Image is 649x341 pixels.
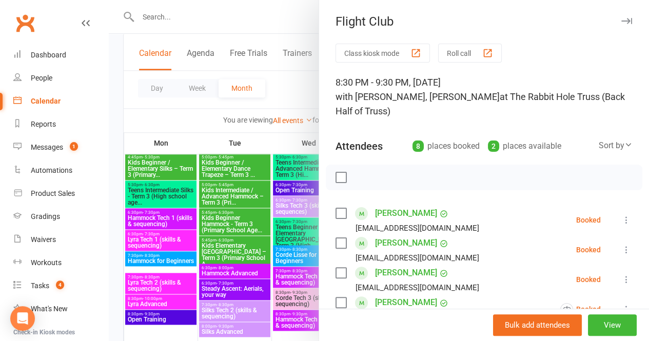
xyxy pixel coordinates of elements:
[70,142,78,151] span: 1
[13,274,108,297] a: Tasks 4
[576,276,601,283] div: Booked
[356,222,479,235] div: [EMAIL_ADDRESS][DOMAIN_NAME]
[599,139,633,152] div: Sort by
[412,139,480,153] div: places booked
[488,141,499,152] div: 2
[31,189,75,197] div: Product Sales
[13,228,108,251] a: Waivers
[56,280,64,289] span: 4
[356,251,479,265] div: [EMAIL_ADDRESS][DOMAIN_NAME]
[375,235,437,251] a: [PERSON_NAME]
[13,251,108,274] a: Workouts
[13,90,108,113] a: Calendar
[576,216,601,224] div: Booked
[588,314,637,336] button: View
[13,297,108,320] a: What's New
[336,139,383,153] div: Attendees
[31,282,49,290] div: Tasks
[12,10,38,36] a: Clubworx
[31,166,72,174] div: Automations
[375,205,437,222] a: [PERSON_NAME]
[375,265,437,281] a: [PERSON_NAME]
[13,113,108,136] a: Reports
[560,303,601,316] div: Booked
[13,159,108,182] a: Automations
[31,51,66,59] div: Dashboard
[13,136,108,159] a: Messages 1
[13,44,108,67] a: Dashboard
[336,75,633,118] div: 8:30 PM - 9:30 PM, [DATE]
[31,305,68,313] div: What's New
[438,44,502,63] button: Roll call
[576,246,601,253] div: Booked
[356,281,479,294] div: [EMAIL_ADDRESS][DOMAIN_NAME]
[319,14,649,29] div: Flight Club
[31,97,61,105] div: Calendar
[375,294,437,311] a: [PERSON_NAME]
[493,314,582,336] button: Bulk add attendees
[31,235,56,244] div: Waivers
[13,67,108,90] a: People
[31,143,63,151] div: Messages
[31,74,52,82] div: People
[13,205,108,228] a: Gradings
[336,44,430,63] button: Class kiosk mode
[488,139,561,153] div: places available
[31,120,56,128] div: Reports
[31,212,60,220] div: Gradings
[31,258,62,267] div: Workouts
[13,182,108,205] a: Product Sales
[412,141,424,152] div: 8
[10,306,35,331] div: Open Intercom Messenger
[336,91,500,102] span: with [PERSON_NAME], [PERSON_NAME]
